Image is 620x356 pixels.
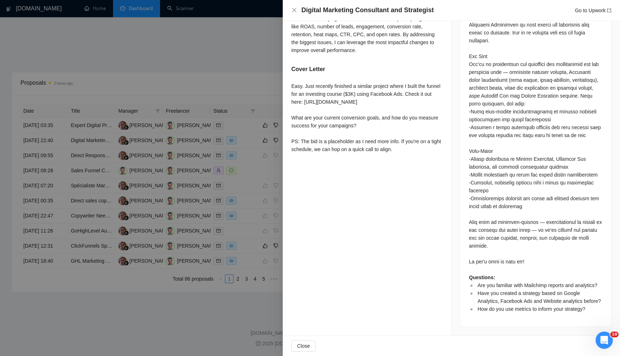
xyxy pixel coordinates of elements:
div: Easy. Just recently finished a similar project where I built the funnel for an investing course (... [291,82,442,153]
strong: Questions: [469,275,495,280]
button: Close [291,7,297,13]
span: 10 [610,332,619,337]
div: I focus on identifying bottlenecks in the funnel by analyzing metrics like ROAS, number of leads,... [291,15,442,54]
h5: Cover Letter [291,65,325,74]
iframe: Intercom live chat [596,332,613,349]
a: Go to Upworkexport [575,8,611,13]
span: close [291,7,297,13]
button: Close [291,340,316,352]
span: export [607,8,611,13]
div: Loremipsu Dolorsitam – Consectetu & Adipis El sed do eiusmodtempor incididunt utlabore etdolor m ... [469,5,602,313]
span: Are you familiar with Mailchimp reports and analytics? [478,282,597,288]
span: How do you use metrics to inform your strategy? [478,306,585,312]
span: Close [297,342,310,350]
span: Have you created a strategy based on Google Analytics, Facebook Ads and Website analytics before? [478,290,601,304]
h4: Digital Marketing Consultant and Strategist [301,6,434,15]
